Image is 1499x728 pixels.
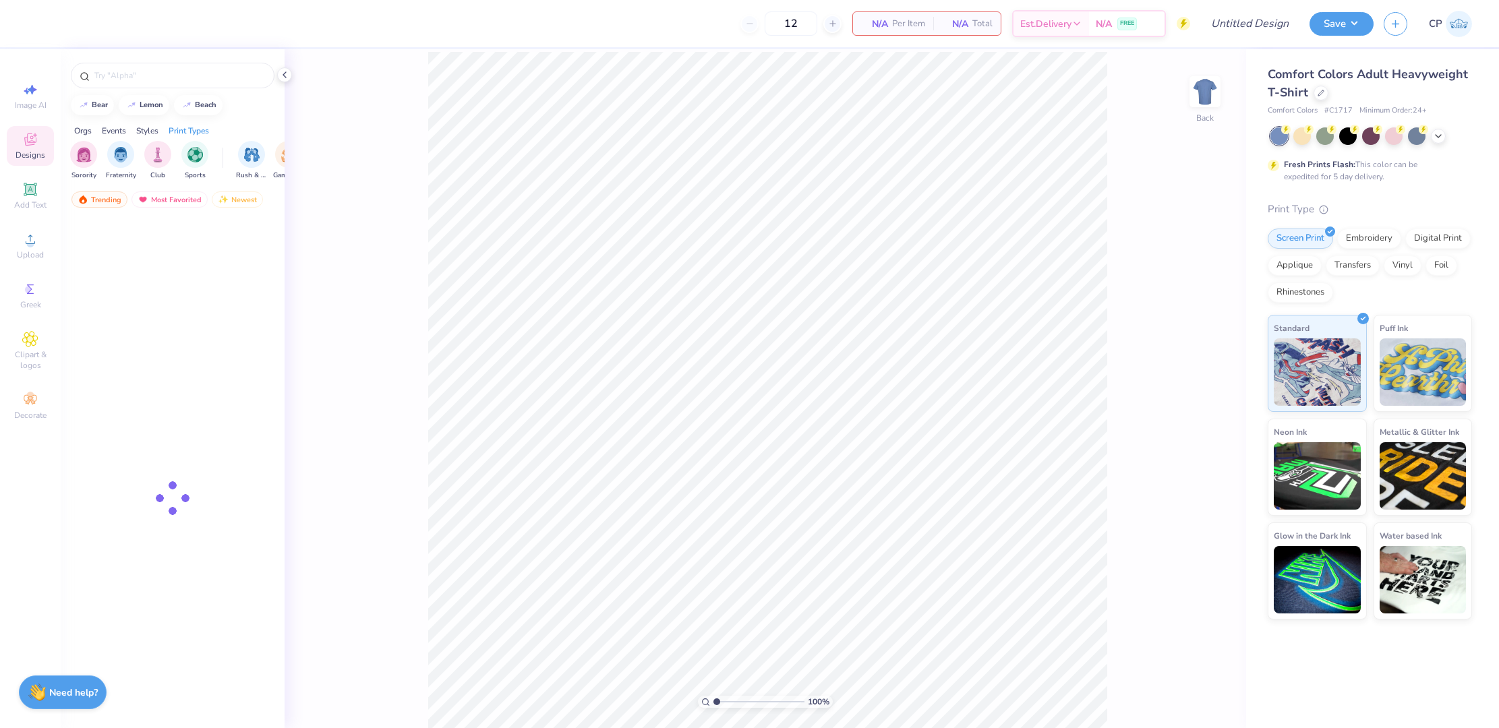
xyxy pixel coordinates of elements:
[1268,66,1468,100] span: Comfort Colors Adult Heavyweight T-Shirt
[212,191,263,208] div: Newest
[102,125,126,137] div: Events
[1274,338,1361,406] img: Standard
[1380,442,1467,510] img: Metallic & Glitter Ink
[92,101,108,109] div: bear
[140,101,163,109] div: lemon
[1274,528,1351,543] span: Glow in the Dark Ink
[1120,19,1134,28] span: FREE
[861,17,888,31] span: N/A
[1020,17,1071,31] span: Est. Delivery
[1196,112,1214,124] div: Back
[236,171,267,181] span: Rush & Bid
[1096,17,1112,31] span: N/A
[71,171,96,181] span: Sorority
[138,195,148,204] img: most_fav.gif
[78,101,89,109] img: trend_line.gif
[1268,105,1318,117] span: Comfort Colors
[1425,255,1457,276] div: Foil
[136,125,158,137] div: Styles
[236,141,267,181] div: filter for Rush & Bid
[49,686,98,699] strong: Need help?
[17,249,44,260] span: Upload
[273,171,304,181] span: Game Day
[1429,16,1442,32] span: CP
[1274,546,1361,613] img: Glow in the Dark Ink
[185,171,206,181] span: Sports
[195,101,216,109] div: beach
[181,101,192,109] img: trend_line.gif
[273,141,304,181] div: filter for Game Day
[181,141,208,181] button: filter button
[808,696,829,708] span: 100 %
[1380,528,1442,543] span: Water based Ink
[1284,159,1355,170] strong: Fresh Prints Flash:
[1192,78,1218,105] img: Back
[15,100,47,111] span: Image AI
[14,200,47,210] span: Add Text
[1274,425,1307,439] span: Neon Ink
[1380,425,1459,439] span: Metallic & Glitter Ink
[1405,229,1471,249] div: Digital Print
[273,141,304,181] button: filter button
[74,125,92,137] div: Orgs
[126,101,137,109] img: trend_line.gif
[1359,105,1427,117] span: Minimum Order: 24 +
[1324,105,1353,117] span: # C1717
[1337,229,1401,249] div: Embroidery
[1326,255,1380,276] div: Transfers
[131,191,208,208] div: Most Favorited
[7,349,54,371] span: Clipart & logos
[1384,255,1421,276] div: Vinyl
[14,410,47,421] span: Decorate
[1268,282,1333,303] div: Rhinestones
[218,195,229,204] img: Newest.gif
[70,141,97,181] button: filter button
[78,195,88,204] img: trending.gif
[150,171,165,181] span: Club
[144,141,171,181] button: filter button
[972,17,993,31] span: Total
[1380,546,1467,613] img: Water based Ink
[106,141,136,181] button: filter button
[1200,10,1299,37] input: Untitled Design
[16,150,45,160] span: Designs
[113,147,128,162] img: Fraternity Image
[181,141,208,181] div: filter for Sports
[71,191,127,208] div: Trending
[1268,255,1322,276] div: Applique
[144,141,171,181] div: filter for Club
[1274,321,1310,335] span: Standard
[119,95,169,115] button: lemon
[1380,321,1408,335] span: Puff Ink
[1310,12,1374,36] button: Save
[93,69,266,82] input: Try "Alpha"
[1268,202,1472,217] div: Print Type
[941,17,968,31] span: N/A
[106,141,136,181] div: filter for Fraternity
[169,125,209,137] div: Print Types
[70,141,97,181] div: filter for Sorority
[1268,229,1333,249] div: Screen Print
[1429,11,1472,37] a: CP
[1380,338,1467,406] img: Puff Ink
[1446,11,1472,37] img: Caleb Peck
[174,95,223,115] button: beach
[1284,158,1450,183] div: This color can be expedited for 5 day delivery.
[187,147,203,162] img: Sports Image
[150,147,165,162] img: Club Image
[765,11,817,36] input: – –
[281,147,297,162] img: Game Day Image
[244,147,260,162] img: Rush & Bid Image
[106,171,136,181] span: Fraternity
[892,17,925,31] span: Per Item
[76,147,92,162] img: Sorority Image
[236,141,267,181] button: filter button
[20,299,41,310] span: Greek
[1274,442,1361,510] img: Neon Ink
[71,95,114,115] button: bear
